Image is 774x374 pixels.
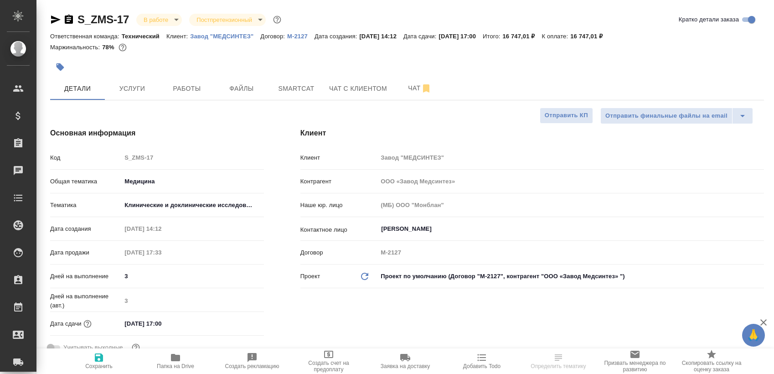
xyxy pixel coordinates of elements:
input: Пустое поле [377,198,764,212]
button: Сохранить [61,348,137,374]
p: Завод "МЕДСИНТЕЗ" [190,33,260,40]
button: Создать рекламацию [214,348,290,374]
span: Скопировать ссылку на оценку заказа [679,360,744,373]
p: 16 747,01 ₽ [570,33,609,40]
span: Файлы [220,83,263,94]
span: Папка на Drive [157,363,194,369]
span: 🙏 [746,326,761,345]
span: Работы [165,83,209,94]
button: Выбери, если сб и вс нужно считать рабочими днями для выполнения заказа. [130,342,142,353]
span: Услуги [110,83,154,94]
span: Чат с клиентом [329,83,387,94]
p: Итого: [483,33,502,40]
span: Создать рекламацию [225,363,279,369]
a: М-2127 [287,32,315,40]
p: Дней на выполнение [50,272,121,281]
input: Пустое поле [121,294,263,307]
span: Чат [398,83,442,94]
span: Учитывать выходные [63,343,123,352]
p: Клиент [300,153,378,162]
button: Заявка на доставку [367,348,444,374]
input: Пустое поле [121,222,201,235]
p: Контактное лицо [300,225,378,234]
button: 🙏 [742,324,765,347]
p: Общая тематика [50,177,121,186]
p: Договор: [260,33,287,40]
span: Создать счет на предоплату [296,360,361,373]
span: Призвать менеджера по развитию [602,360,668,373]
h4: Основная информация [50,128,264,139]
div: Клинические и доклинические исследования [121,197,263,213]
div: Медицина [121,174,263,189]
button: Скопировать ссылку [63,14,74,25]
button: Скопировать ссылку для ЯМессенджера [50,14,61,25]
p: Маржинальность: [50,44,102,51]
div: В работе [189,14,266,26]
button: Open [759,228,761,230]
button: Папка на Drive [137,348,214,374]
button: Призвать менеджера по развитию [597,348,673,374]
input: Пустое поле [121,151,263,164]
p: Дата создания [50,224,121,234]
svg: Отписаться [421,83,432,94]
p: Тематика [50,201,121,210]
p: К оплате: [542,33,570,40]
p: Проект [300,272,320,281]
button: Если добавить услуги и заполнить их объемом, то дата рассчитается автоматически [82,318,93,330]
span: Отправить финальные файлы на email [605,111,728,121]
button: Доп статусы указывают на важность/срочность заказа [271,14,283,26]
p: Дата сдачи [50,319,82,328]
button: Отправить КП [540,108,593,124]
p: 78% [102,44,116,51]
input: Пустое поле [121,246,201,259]
p: Наше юр. лицо [300,201,378,210]
a: S_ZMS-17 [77,13,129,26]
p: [DATE] 14:12 [359,33,403,40]
div: В работе [136,14,182,26]
p: Клиент: [166,33,190,40]
button: В работе [141,16,171,24]
p: 16 747,01 ₽ [502,33,542,40]
span: Детали [56,83,99,94]
input: Пустое поле [377,175,764,188]
p: Дней на выполнение (авт.) [50,292,121,310]
button: Создать счет на предоплату [290,348,367,374]
p: [DATE] 17:00 [439,33,483,40]
a: Завод "МЕДСИНТЕЗ" [190,32,260,40]
p: М-2127 [287,33,315,40]
p: Договор [300,248,378,257]
div: split button [600,108,753,124]
p: Технический [122,33,166,40]
div: Проект по умолчанию (Договор "М-2127", контрагент "ООО «Завод Медсинтез» ") [377,269,764,284]
button: Добавить тэг [50,57,70,77]
p: Дата продажи [50,248,121,257]
button: Скопировать ссылку на оценку заказа [673,348,750,374]
span: Добавить Todo [463,363,501,369]
p: Дата сдачи: [403,33,439,40]
button: Отправить финальные файлы на email [600,108,733,124]
span: Заявка на доставку [381,363,430,369]
button: Определить тематику [520,348,597,374]
p: Контрагент [300,177,378,186]
span: Определить тематику [531,363,586,369]
h4: Клиент [300,128,764,139]
button: 3083.68 RUB; [117,42,129,53]
input: ✎ Введи что-нибудь [121,270,263,283]
button: Постпретензионный [194,16,255,24]
input: ✎ Введи что-нибудь [121,317,201,330]
button: Добавить Todo [444,348,520,374]
span: Smartcat [274,83,318,94]
span: Кратко детали заказа [679,15,739,24]
p: Дата создания: [315,33,359,40]
p: Код [50,153,121,162]
span: Сохранить [85,363,113,369]
input: Пустое поле [377,246,764,259]
input: Пустое поле [377,151,764,164]
p: Ответственная команда: [50,33,122,40]
span: Отправить КП [545,110,588,121]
